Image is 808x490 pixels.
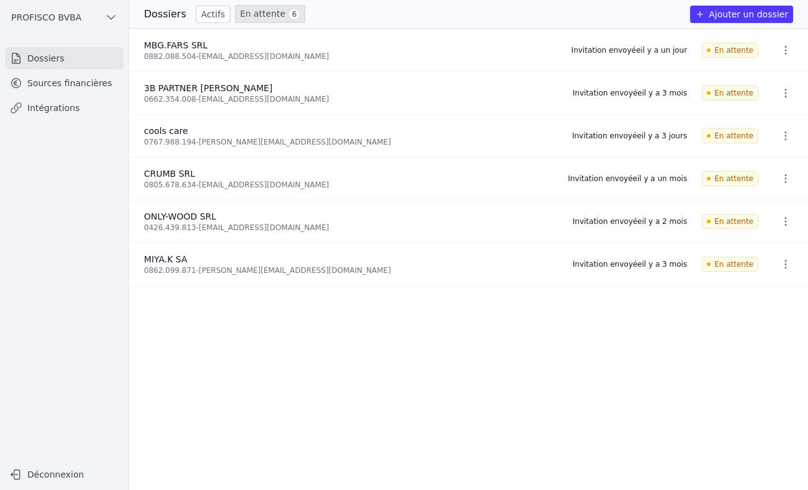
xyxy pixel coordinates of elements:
div: Invitation envoyée il y a 3 jours [572,131,687,141]
a: Sources financières [5,72,123,94]
a: Dossiers [5,47,123,69]
div: Invitation envoyée il y a un mois [568,174,687,184]
div: Invitation envoyée il y a 2 mois [573,216,687,226]
div: 0862.099.871 - [PERSON_NAME][EMAIL_ADDRESS][DOMAIN_NAME] [144,265,558,275]
span: ONLY-WOOD SRL [144,212,216,221]
span: En attente [702,257,758,272]
span: En attente [702,43,758,58]
div: 0662.354.008 - [EMAIL_ADDRESS][DOMAIN_NAME] [144,94,558,104]
span: En attente [702,214,758,229]
span: 3B PARTNER [PERSON_NAME] [144,83,272,93]
span: MBG.FARS SRL [144,40,208,50]
div: 0767.988.194 - [PERSON_NAME][EMAIL_ADDRESS][DOMAIN_NAME] [144,137,557,147]
div: 0805.678.634 - [EMAIL_ADDRESS][DOMAIN_NAME] [144,180,553,190]
button: PROFISCO BVBA [5,7,123,27]
div: Invitation envoyée il y a 3 mois [573,88,687,98]
span: PROFISCO BVBA [11,11,81,24]
a: Actifs [196,6,230,23]
a: Intégrations [5,97,123,119]
a: En attente 6 [235,5,305,23]
button: Déconnexion [5,465,123,484]
div: Invitation envoyée il y a 3 mois [573,259,687,269]
button: Ajouter un dossier [690,6,793,23]
span: CRUMB SRL [144,169,195,179]
span: En attente [702,128,758,143]
div: Invitation envoyée il y a un jour [572,45,688,55]
span: En attente [702,86,758,100]
h3: Dossiers [144,7,186,22]
span: MIYA.K SA [144,254,187,264]
div: 0882.088.504 - [EMAIL_ADDRESS][DOMAIN_NAME] [144,51,557,61]
span: 6 [288,8,300,20]
span: cools care [144,126,188,136]
div: 0426.439.813 - [EMAIL_ADDRESS][DOMAIN_NAME] [144,223,558,233]
span: En attente [702,171,758,186]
